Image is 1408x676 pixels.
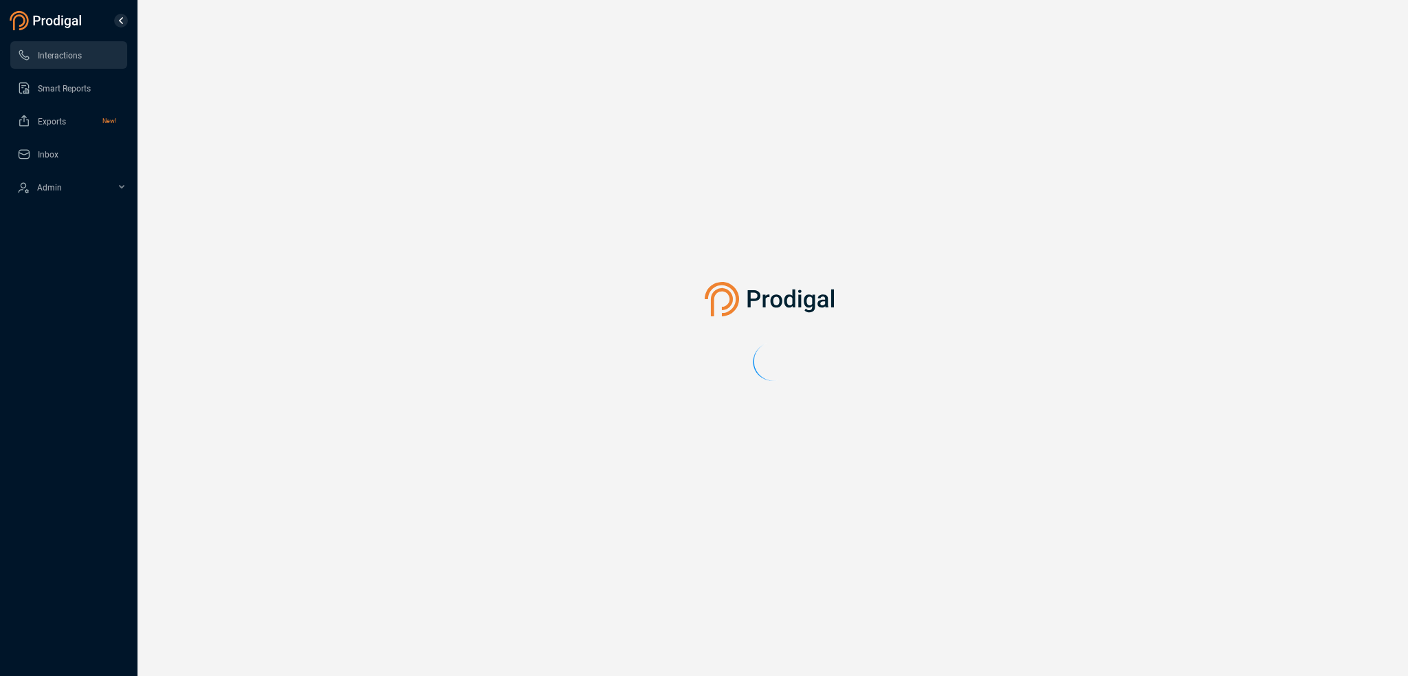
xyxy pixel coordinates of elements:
[10,107,127,135] li: Exports
[705,282,841,316] img: prodigal-logo
[10,41,127,69] li: Interactions
[102,107,116,135] span: New!
[38,150,58,160] span: Inbox
[37,183,62,193] span: Admin
[17,140,116,168] a: Inbox
[38,84,91,94] span: Smart Reports
[10,140,127,168] li: Inbox
[38,117,66,127] span: Exports
[38,51,82,61] span: Interactions
[17,107,116,135] a: ExportsNew!
[17,74,116,102] a: Smart Reports
[10,74,127,102] li: Smart Reports
[10,11,85,30] img: prodigal-logo
[17,41,116,69] a: Interactions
